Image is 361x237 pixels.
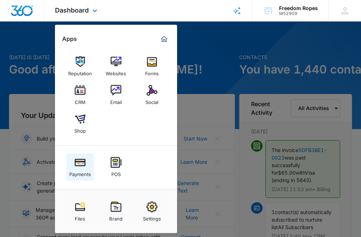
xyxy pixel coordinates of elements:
h2: Apps [62,35,77,42]
a: Email [102,81,130,109]
div: Payments [69,168,91,177]
a: Settings [138,198,166,225]
div: Files [75,212,85,222]
div: POS [111,168,121,177]
div: Brand [109,212,122,222]
div: account name [279,5,318,11]
a: Social [138,81,166,109]
div: Reputation [68,67,92,76]
a: POS [102,153,130,181]
a: Brand [102,198,130,225]
div: Forms [145,67,159,76]
span: Dashboard [55,6,89,14]
a: Marketing 360® Dashboard [158,33,170,45]
div: Email [110,96,122,105]
a: Payments [66,153,94,181]
div: Settings [143,212,161,222]
div: Shop [74,124,86,134]
div: Websites [106,67,126,76]
a: Files [66,198,94,225]
a: CRM [66,81,94,109]
a: Websites [102,53,130,80]
a: Forms [138,53,166,80]
div: CRM [75,96,85,105]
a: Reputation [66,53,94,80]
a: Shop [66,110,94,137]
div: account id [279,11,318,16]
div: Social [145,96,158,105]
